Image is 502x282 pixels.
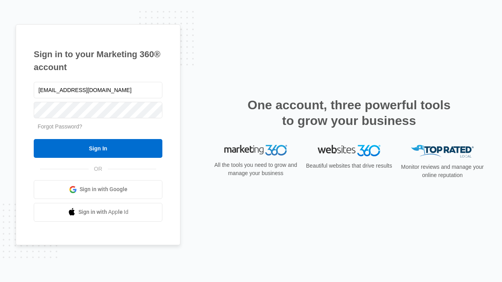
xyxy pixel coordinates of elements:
[89,165,108,173] span: OR
[38,123,82,130] a: Forgot Password?
[34,180,162,199] a: Sign in with Google
[411,145,474,158] img: Top Rated Local
[245,97,453,128] h2: One account, three powerful tools to grow your business
[224,145,287,156] img: Marketing 360
[34,203,162,222] a: Sign in with Apple Id
[212,161,300,177] p: All the tools you need to grow and manage your business
[398,163,486,179] p: Monitor reviews and manage your online reputation
[80,185,127,193] span: Sign in with Google
[34,139,162,158] input: Sign In
[34,48,162,74] h1: Sign in to your Marketing 360® account
[78,208,129,216] span: Sign in with Apple Id
[34,82,162,98] input: Email
[318,145,380,156] img: Websites 360
[305,162,393,170] p: Beautiful websites that drive results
